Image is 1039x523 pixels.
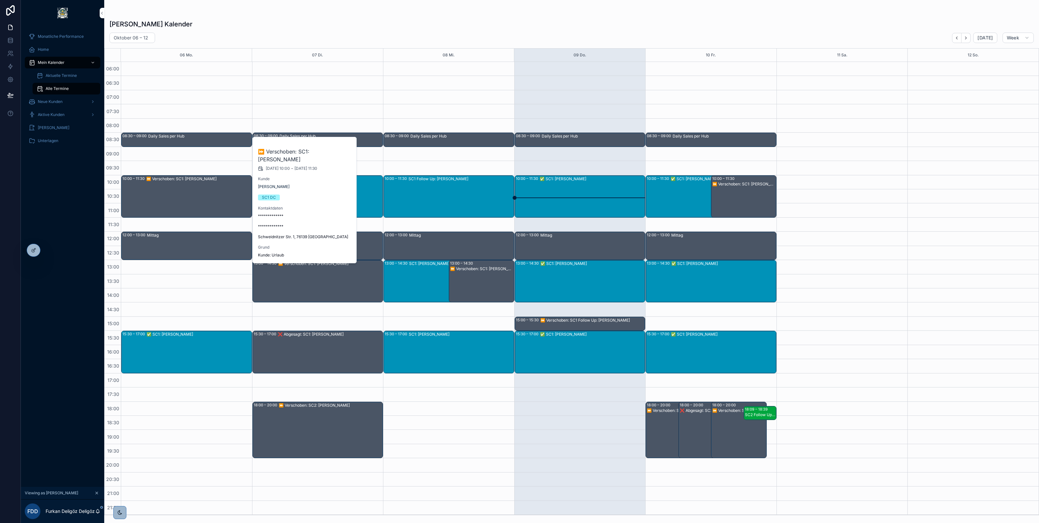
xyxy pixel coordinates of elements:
div: ❌ Abgesagt: SC2: [PERSON_NAME] [680,408,733,413]
div: 15:30 – 17:00 [122,331,147,337]
span: Grund [258,245,352,250]
span: 20:00 [105,462,121,468]
div: 18:00 – 20:00❌ Abgesagt: SC2: [PERSON_NAME] [679,402,734,458]
span: 18:00 [106,406,121,411]
div: 18:00 – 20:00 [254,402,279,408]
div: 10:00 – 11:30✅ SC1: [PERSON_NAME] [515,176,645,217]
div: 09 Do. [574,49,586,62]
span: Alle Termine [46,86,69,91]
div: 15:30 – 17:00✅ SC1: [PERSON_NAME] [646,331,776,373]
span: 13:30 [106,278,121,284]
div: 15:30 – 17:00SC1: [PERSON_NAME] [384,331,514,373]
div: ⏩ Verschoben: SC1: [PERSON_NAME] [278,261,383,266]
a: [PERSON_NAME] [258,184,290,189]
span: 07:30 [105,109,121,114]
span: 06:00 [105,66,121,71]
p: Furkan Deligöz Deligöz [46,508,95,515]
div: 12:00 – 13:00 [385,232,409,238]
div: 18:00 – 20:00 [647,402,672,408]
span: Kontaktdaten [258,206,352,211]
div: 10:00 – 11:30✅ SC1: [PERSON_NAME] [646,176,756,217]
h1: [PERSON_NAME] Kalender [109,20,192,29]
div: Mittag [409,233,514,238]
span: 06:30 [105,80,121,86]
button: Week [1003,33,1034,43]
div: 15:30 – 17:00 [516,331,540,337]
div: 12:00 – 13:00Mittag [384,232,514,260]
h2: ⏩ Verschoben: SC1: [PERSON_NAME] [258,148,352,163]
div: 10:00 – 11:30 [647,176,671,181]
div: 15:30 – 17:00✅ SC1: [PERSON_NAME] [515,331,645,373]
div: ✅ SC1: [PERSON_NAME] [147,332,251,337]
span: 21:30 [106,505,121,510]
a: Unterlagen [25,135,100,147]
img: App logo [57,8,68,18]
div: 08:30 – 09:00Daily Sales per Hub [384,133,514,146]
span: Mein Kalender [38,60,64,65]
button: Back [952,33,961,43]
div: 08:30 – 09:00Daily Sales per Hub [121,133,252,146]
span: 11:00 [107,208,121,213]
button: [DATE] [973,33,997,43]
span: 16:30 [106,363,121,369]
span: 18:30 [106,420,121,425]
a: Aktuelle Termine [33,70,100,81]
div: 08:30 – 09:00 [122,133,148,138]
div: 12:00 – 13:00Mittag [646,232,776,260]
button: 12 So. [968,49,979,62]
span: Viewing as [PERSON_NAME] [25,490,78,496]
span: 17:00 [106,377,121,383]
span: 19:30 [106,448,121,454]
a: Alle Termine [33,83,100,94]
span: 09:30 [105,165,121,170]
div: 10:00 – 11:30SC1 Follow Up: [PERSON_NAME] [384,176,514,217]
div: Mittag [147,233,251,238]
span: 10:00 [106,179,121,185]
div: 08:30 – 09:00Daily Sales per Hub [515,133,645,146]
div: 13:00 – 14:30 [647,261,671,266]
div: ✅ SC1: [PERSON_NAME] [671,261,776,266]
div: 08:30 – 09:00Daily Sales per Hub [253,133,383,146]
div: 18:00 – 20:00⏩ Verschoben: SC2: [DEMOGRAPHIC_DATA][PERSON_NAME] [711,402,766,458]
button: 06 Mo. [180,49,193,62]
div: Mittag [671,233,776,238]
span: Week [1007,35,1019,41]
a: [PERSON_NAME] [25,122,100,134]
div: SC1 Follow Up: [PERSON_NAME] [408,176,514,182]
span: Neue Kunden [38,99,63,104]
div: Daily Sales per Hub [279,134,383,139]
span: Aktuelle Termine [46,73,77,78]
span: Aktive Kunden [38,112,64,117]
div: Daily Sales per Hub [410,134,514,139]
div: Mittag [540,233,645,238]
a: Home [25,44,100,55]
div: ⏩ Verschoben: SC2: [DEMOGRAPHIC_DATA][PERSON_NAME] [712,408,766,413]
span: [DATE] 10:00 [266,166,290,171]
span: 19:00 [106,434,121,440]
div: 10:00 – 11:30 [516,176,540,181]
div: 13:00 – 14:30✅ SC1: [PERSON_NAME] [646,260,776,302]
div: ⏩ Verschoben: SC1: [PERSON_NAME] [450,266,514,271]
div: 13:00 – 14:30 [385,261,409,266]
h2: Oktober 06 – 12 [114,35,148,41]
div: SC1: [PERSON_NAME] [409,261,494,266]
div: 08:30 – 09:00Daily Sales per Hub [646,133,776,146]
span: 11:30 [107,222,121,227]
div: 12:00 – 13:00 [516,232,540,238]
span: [PERSON_NAME] [38,125,69,130]
div: ⏩ Verschoben: SC2: [PERSON_NAME] [279,403,383,408]
span: Unterlagen [38,138,58,143]
span: 14:30 [106,307,121,312]
div: ⏩ Verschoben: SC1: [PERSON_NAME] [712,182,776,187]
a: Mein Kalender [25,57,100,68]
span: Kunde: Urlaub [258,253,352,258]
div: 10:00 – 11:30 [385,176,408,181]
button: 07 Di. [312,49,323,62]
div: 13:00 – 14:30⏩ Verschoben: SC1: [PERSON_NAME] [449,260,514,302]
div: 10:00 – 11:30 [122,176,146,181]
div: 11 Sa. [837,49,847,62]
span: [DATE] [977,35,993,41]
span: 15:30 [106,335,121,341]
span: 08:00 [105,123,121,128]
